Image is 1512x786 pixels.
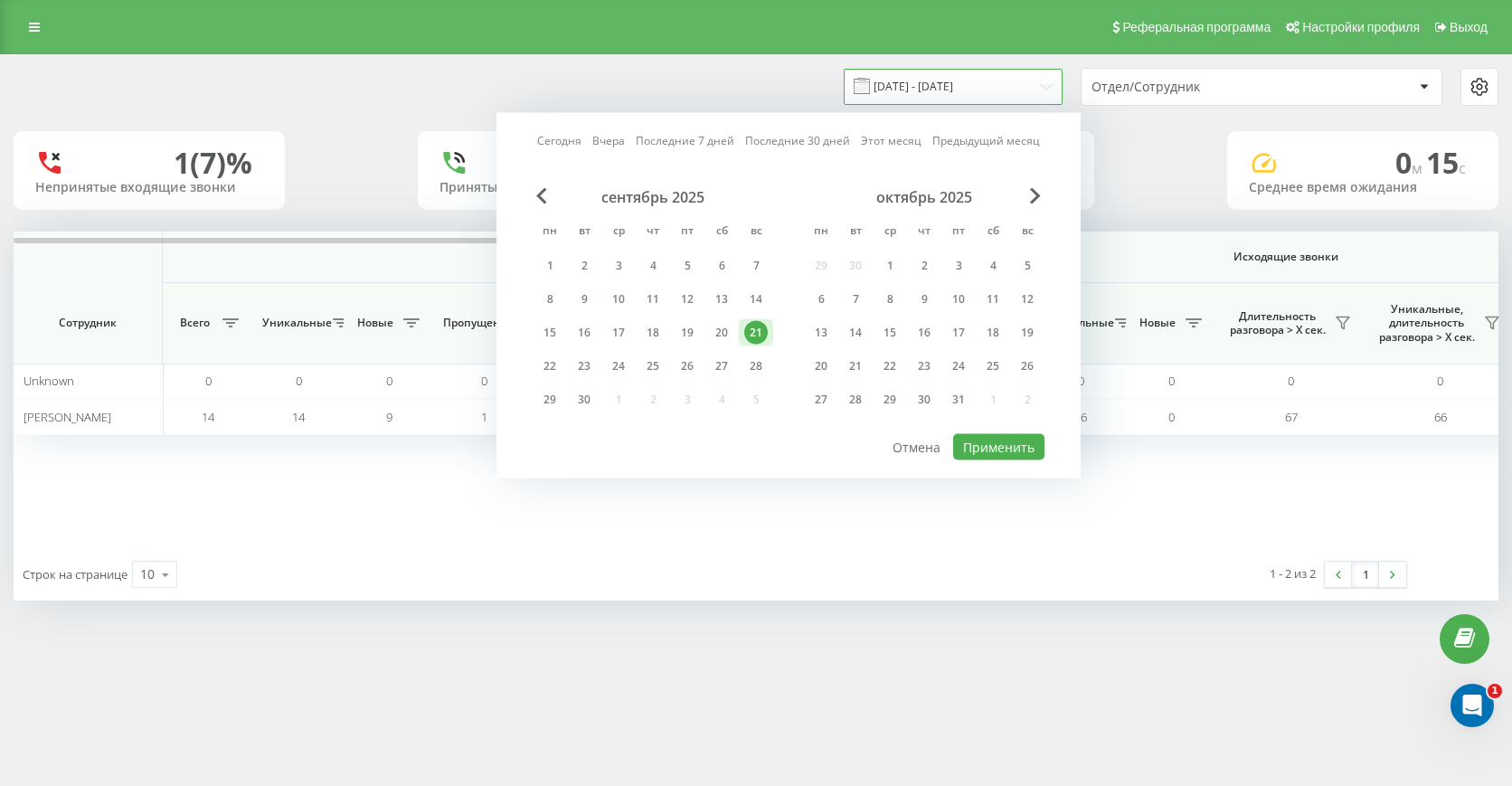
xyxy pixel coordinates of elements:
[1168,373,1175,389] span: 0
[567,353,601,380] div: вт 23 сент. 2025 г.
[1014,219,1041,246] abbr: воскресенье
[572,321,596,345] div: 16
[202,409,214,425] span: 14
[567,319,601,346] div: вт 16 сент. 2025 г.
[804,353,838,380] div: пн 20 окт. 2025 г.
[1434,409,1447,425] span: 66
[670,353,704,380] div: пт 26 сент. 2025 г.
[838,353,873,380] div: вт 21 окт. 2025 г.
[676,254,699,278] div: 5
[979,219,1006,246] abbr: суббота
[804,188,1044,206] div: октябрь 2025
[567,252,601,279] div: вт 2 сент. 2025 г.
[912,355,936,378] div: 23
[941,319,976,346] div: пт 17 окт. 2025 г.
[174,146,252,180] div: 1 (7)%
[912,288,936,311] div: 9
[443,316,516,330] span: Пропущенные
[601,286,636,313] div: ср 10 сент. 2025 г.
[976,353,1010,380] div: сб 25 окт. 2025 г.
[907,386,941,413] div: чт 30 окт. 2025 г.
[809,388,833,412] div: 27
[1030,188,1041,204] span: Next Month
[744,288,768,311] div: 14
[533,353,567,380] div: пн 22 сент. 2025 г.
[744,355,768,378] div: 28
[538,254,562,278] div: 1
[1450,20,1488,34] span: Выход
[533,386,567,413] div: пн 29 сент. 2025 г.
[953,434,1044,460] button: Применить
[641,321,665,345] div: 18
[607,254,630,278] div: 3
[536,188,547,204] span: Previous Month
[1270,564,1316,582] div: 1 - 2 из 2
[533,252,567,279] div: пн 1 сент. 2025 г.
[912,254,936,278] div: 2
[641,355,665,378] div: 25
[1078,373,1084,389] span: 0
[670,252,704,279] div: пт 5 сент. 2025 г.
[676,355,699,378] div: 26
[670,286,704,313] div: пт 12 сент. 2025 г.
[932,132,1040,149] a: Предыдущий месяц
[572,288,596,311] div: 9
[601,353,636,380] div: ср 24 сент. 2025 г.
[439,180,667,195] div: Принятые входящие звонки
[941,286,976,313] div: пт 10 окт. 2025 г.
[861,132,921,149] a: Этот месяц
[567,386,601,413] div: вт 30 сент. 2025 г.
[23,566,128,582] span: Строк на странице
[571,219,598,246] abbr: вторник
[844,388,867,412] div: 28
[1459,158,1466,178] span: c
[1302,20,1420,34] span: Настройки профиля
[808,219,835,246] abbr: понедельник
[710,321,733,345] div: 20
[1122,20,1271,34] span: Реферальная программа
[262,316,327,330] span: Уникальные
[1091,80,1308,95] div: Отдел/Сотрудник
[804,319,838,346] div: пн 13 окт. 2025 г.
[745,132,850,149] a: Последние 30 дней
[981,355,1005,378] div: 25
[674,219,701,246] abbr: пятница
[1488,684,1502,698] span: 1
[704,286,739,313] div: сб 13 сент. 2025 г.
[386,373,392,389] span: 0
[844,288,867,311] div: 7
[636,252,670,279] div: чт 4 сент. 2025 г.
[636,132,734,149] a: Последние 7 дней
[1016,355,1039,378] div: 26
[536,219,563,246] abbr: понедельник
[981,254,1005,278] div: 4
[639,219,666,246] abbr: четверг
[976,252,1010,279] div: сб 4 окт. 2025 г.
[842,219,869,246] abbr: вторник
[710,254,733,278] div: 6
[878,321,902,345] div: 15
[945,219,972,246] abbr: пятница
[710,355,733,378] div: 27
[1437,373,1443,389] span: 0
[538,321,562,345] div: 15
[1395,143,1426,182] span: 0
[24,373,74,389] span: Unknown
[878,355,902,378] div: 22
[878,388,902,412] div: 29
[976,286,1010,313] div: сб 11 окт. 2025 г.
[1010,353,1044,380] div: вс 26 окт. 2025 г.
[140,565,155,583] div: 10
[601,252,636,279] div: ср 3 сент. 2025 г.
[907,319,941,346] div: чт 16 окт. 2025 г.
[947,288,970,311] div: 10
[1016,321,1039,345] div: 19
[572,254,596,278] div: 2
[1225,309,1329,337] span: Длительность разговора > Х сек.
[592,132,625,149] a: Вчера
[976,319,1010,346] div: сб 18 окт. 2025 г.
[1352,562,1379,587] a: 1
[1135,316,1180,330] span: Новые
[29,316,146,330] span: Сотрудник
[601,319,636,346] div: ср 17 сент. 2025 г.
